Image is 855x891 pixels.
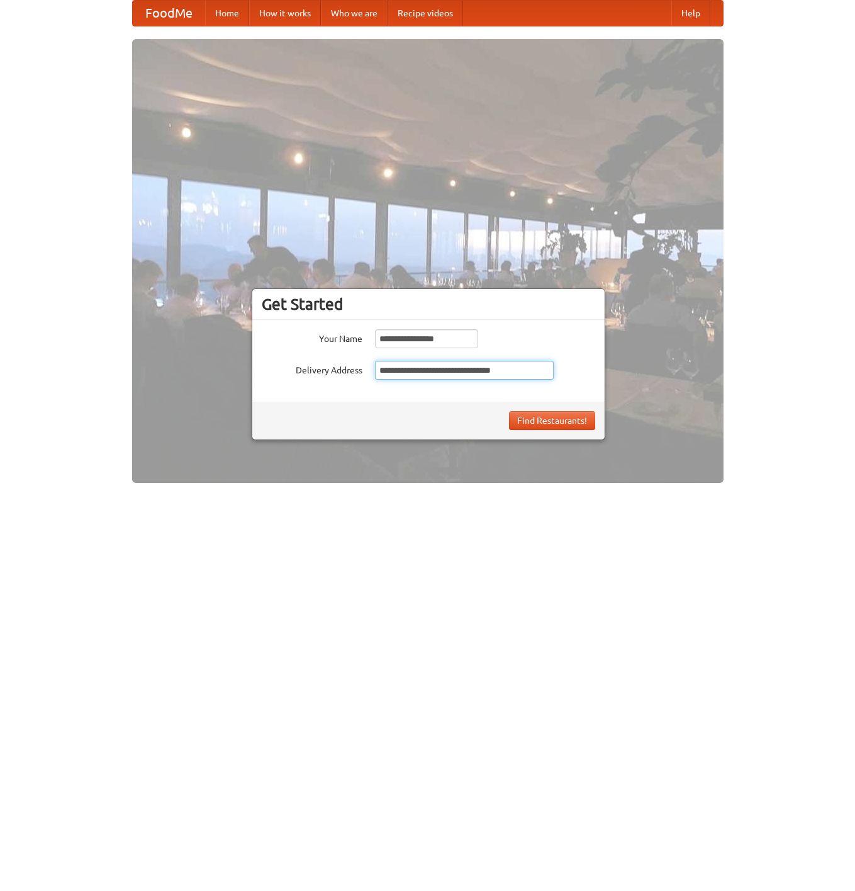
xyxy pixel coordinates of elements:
a: Who we are [321,1,388,26]
h3: Get Started [262,295,595,314]
a: How it works [249,1,321,26]
button: Find Restaurants! [509,411,595,430]
a: Recipe videos [388,1,463,26]
label: Your Name [262,329,362,345]
a: Help [671,1,710,26]
a: FoodMe [133,1,205,26]
a: Home [205,1,249,26]
label: Delivery Address [262,361,362,377]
